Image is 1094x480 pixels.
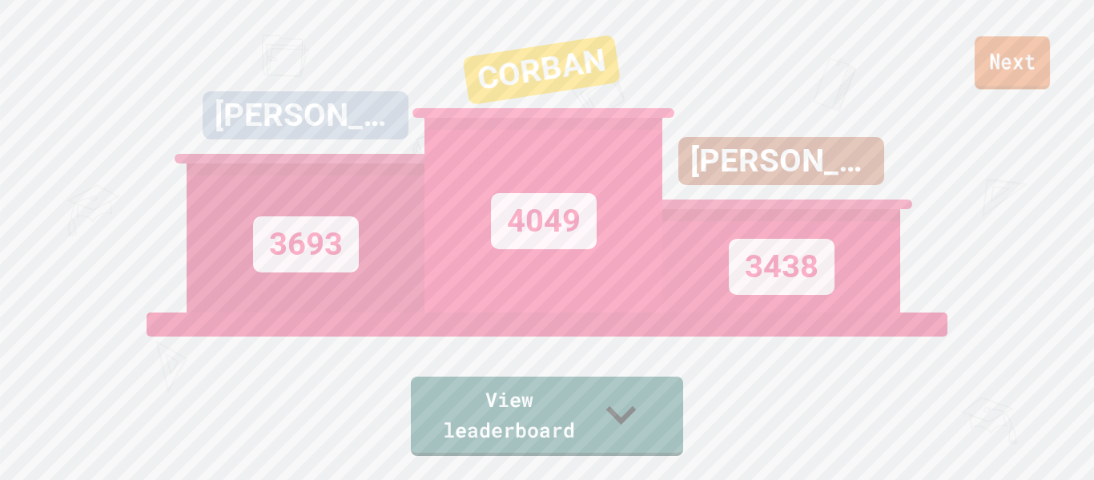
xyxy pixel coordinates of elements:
[253,216,359,272] div: 3693
[975,36,1050,89] a: Next
[678,137,884,185] div: [PERSON_NAME]
[203,91,408,139] div: [PERSON_NAME]
[491,193,597,249] div: 4049
[729,239,835,295] div: 3438
[411,377,683,456] a: View leaderboard
[462,34,621,105] div: CORBAN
